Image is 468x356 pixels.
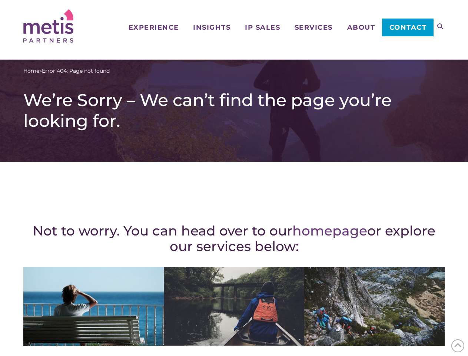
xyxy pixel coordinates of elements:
[389,24,427,31] span: Contact
[23,90,445,131] h1: We’re Sorry – We can’t find the page you’re looking for.
[382,19,434,36] a: Contact
[23,9,73,43] img: Metis Partners
[245,24,280,31] span: IP Sales
[451,339,464,352] span: Back to Top
[295,24,333,31] span: Services
[23,223,445,254] h2: Not to worry. You can head over to our or explore our services below:
[42,67,110,75] span: Error 404: Page not found
[23,67,39,75] a: Home
[193,24,230,31] span: Insights
[347,24,375,31] span: About
[23,67,110,75] span: »
[129,24,179,31] span: Experience
[292,222,367,239] a: homepage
